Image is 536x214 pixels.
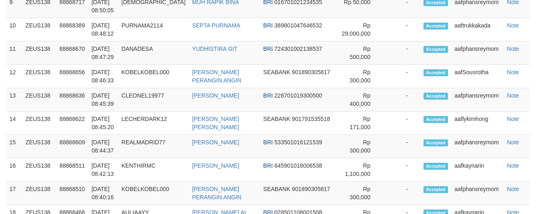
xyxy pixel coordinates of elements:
td: Rp 300,000 [338,135,383,158]
span: Accepted [423,46,448,53]
span: 901890305817 [292,186,330,192]
td: - [383,158,420,182]
span: BRI [263,139,273,146]
td: Rp 1,100,000 [338,158,383,182]
a: [PERSON_NAME] PERANGIN ANGIN [192,186,241,200]
td: 13 [6,88,22,112]
td: 12 [6,65,22,88]
td: 88868389 [56,18,88,41]
td: Rp 300,000 [338,182,383,205]
td: Rp 171,000 [338,112,383,135]
span: Accepted [423,116,448,123]
td: ZEUS138 [22,41,56,65]
td: ZEUS138 [22,18,56,41]
td: - [383,135,420,158]
span: BRI [263,46,273,52]
span: Accepted [423,139,448,146]
span: 901890305817 [292,69,330,75]
td: ZEUS138 [22,182,56,205]
td: aaftrukkakada [451,18,504,41]
span: Accepted [423,93,448,100]
td: DANADESA [118,41,189,65]
td: KOBELKOBEL000 [118,65,189,88]
span: BRI [263,92,273,99]
td: Rp 29,000,000 [338,18,383,41]
a: Note [507,92,519,99]
td: 15 [6,135,22,158]
td: aafkaynarin [451,158,504,182]
span: SEABANK [263,186,290,192]
td: PURNAMA2114 [118,18,189,41]
a: [PERSON_NAME] [192,162,239,169]
td: ZEUS138 [22,135,56,158]
span: BRI [263,22,273,29]
td: Rp 400,000 [338,88,383,112]
a: SEPTA PURNAMA [192,22,240,29]
span: Accepted [423,163,448,170]
td: ZEUS138 [22,112,56,135]
td: [DATE] 08:45:20 [88,112,118,135]
span: Accepted [423,186,448,193]
a: Note [507,22,519,29]
a: Note [507,116,519,122]
a: Note [507,186,519,192]
td: 88868609 [56,135,88,158]
td: 17 [6,182,22,205]
td: [DATE] 08:40:16 [88,182,118,205]
a: [PERSON_NAME] [PERSON_NAME] [192,116,239,130]
span: Accepted [423,69,448,76]
td: 88868511 [56,158,88,182]
span: Accepted [423,23,448,30]
td: ZEUS138 [22,88,56,112]
td: Rp 300,000 [338,65,383,88]
span: SEABANK [263,116,290,122]
td: [DATE] 08:45:39 [88,88,118,112]
td: aafphansreymom [451,135,504,158]
td: ZEUS138 [22,65,56,88]
td: REALMADRID77 [118,135,189,158]
td: CLEONEL19977 [118,88,189,112]
td: [DATE] 08:48:12 [88,18,118,41]
td: - [383,112,420,135]
td: - [383,182,420,205]
td: 88868510 [56,182,88,205]
a: Note [507,162,519,169]
span: 901791535518 [292,116,330,122]
td: [DATE] 08:47:29 [88,41,118,65]
a: Note [507,46,519,52]
td: KENTHIRMC [118,158,189,182]
span: 724301002138537 [275,46,322,52]
td: aafSousrotha [451,65,504,88]
td: 10 [6,18,22,41]
td: [DATE] 08:44:37 [88,135,118,158]
td: - [383,41,420,65]
span: SEABANK [263,69,290,75]
td: - [383,88,420,112]
a: Note [507,139,519,146]
td: 88868622 [56,112,88,135]
td: - [383,65,420,88]
td: aaflykimhong [451,112,504,135]
td: ZEUS138 [22,158,56,182]
td: 88868670 [56,41,88,65]
td: KOBELKOBEL000 [118,182,189,205]
span: 389801047646532 [275,22,322,29]
span: 228701019300500 [275,92,322,99]
a: [PERSON_NAME] PERANGIN ANGIN [192,69,241,84]
td: Rp 500,000 [338,41,383,65]
span: 533501016121539 [275,139,322,146]
td: 11 [6,41,22,65]
td: 88868656 [56,65,88,88]
td: aafphansreymom [451,88,504,112]
td: aafphansreymom [451,182,504,205]
td: 88868636 [56,88,88,112]
td: LECHERDARK12 [118,112,189,135]
td: 14 [6,112,22,135]
td: 16 [6,158,22,182]
a: Note [507,69,519,75]
td: - [383,18,420,41]
td: [DATE] 08:42:13 [88,158,118,182]
span: 645901018006538 [275,162,322,169]
td: aafphansreymom [451,41,504,65]
td: [DATE] 08:46:33 [88,65,118,88]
